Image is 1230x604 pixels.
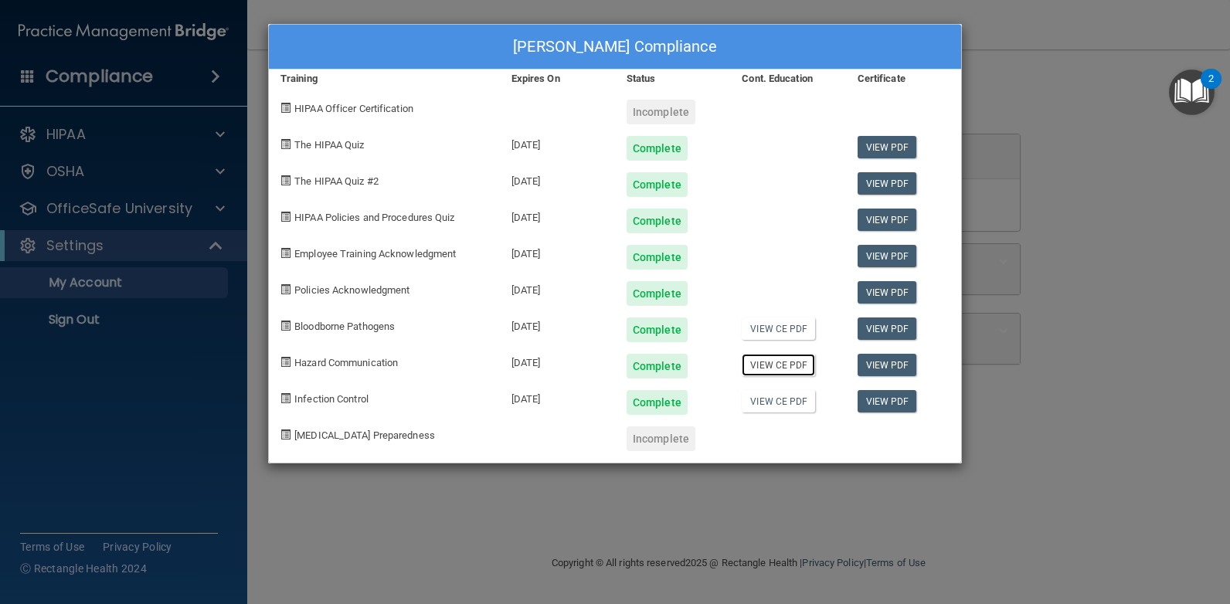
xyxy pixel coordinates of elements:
[294,429,435,441] span: [MEDICAL_DATA] Preparedness
[294,321,395,332] span: Bloodborne Pathogens
[269,25,961,70] div: [PERSON_NAME] Compliance
[294,284,409,296] span: Policies Acknowledgment
[1208,79,1214,99] div: 2
[742,390,815,412] a: View CE PDF
[294,357,398,368] span: Hazard Communication
[627,136,688,161] div: Complete
[858,209,917,231] a: View PDF
[500,378,615,415] div: [DATE]
[294,103,413,114] span: HIPAA Officer Certification
[858,354,917,376] a: View PDF
[963,494,1211,556] iframe: Drift Widget Chat Controller
[294,175,379,187] span: The HIPAA Quiz #2
[500,342,615,378] div: [DATE]
[500,161,615,197] div: [DATE]
[742,317,815,340] a: View CE PDF
[858,245,917,267] a: View PDF
[294,212,454,223] span: HIPAA Policies and Procedures Quiz
[846,70,961,88] div: Certificate
[269,70,500,88] div: Training
[742,354,815,376] a: View CE PDF
[500,124,615,161] div: [DATE]
[858,281,917,304] a: View PDF
[627,100,695,124] div: Incomplete
[294,139,364,151] span: The HIPAA Quiz
[858,172,917,195] a: View PDF
[1169,70,1215,115] button: Open Resource Center, 2 new notifications
[294,248,456,260] span: Employee Training Acknowledgment
[500,197,615,233] div: [DATE]
[858,136,917,158] a: View PDF
[627,245,688,270] div: Complete
[858,317,917,340] a: View PDF
[500,233,615,270] div: [DATE]
[294,393,369,405] span: Infection Control
[627,390,688,415] div: Complete
[858,390,917,412] a: View PDF
[500,70,615,88] div: Expires On
[615,70,730,88] div: Status
[627,317,688,342] div: Complete
[627,354,688,378] div: Complete
[627,426,695,451] div: Incomplete
[627,172,688,197] div: Complete
[627,281,688,306] div: Complete
[500,306,615,342] div: [DATE]
[730,70,845,88] div: Cont. Education
[500,270,615,306] div: [DATE]
[627,209,688,233] div: Complete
